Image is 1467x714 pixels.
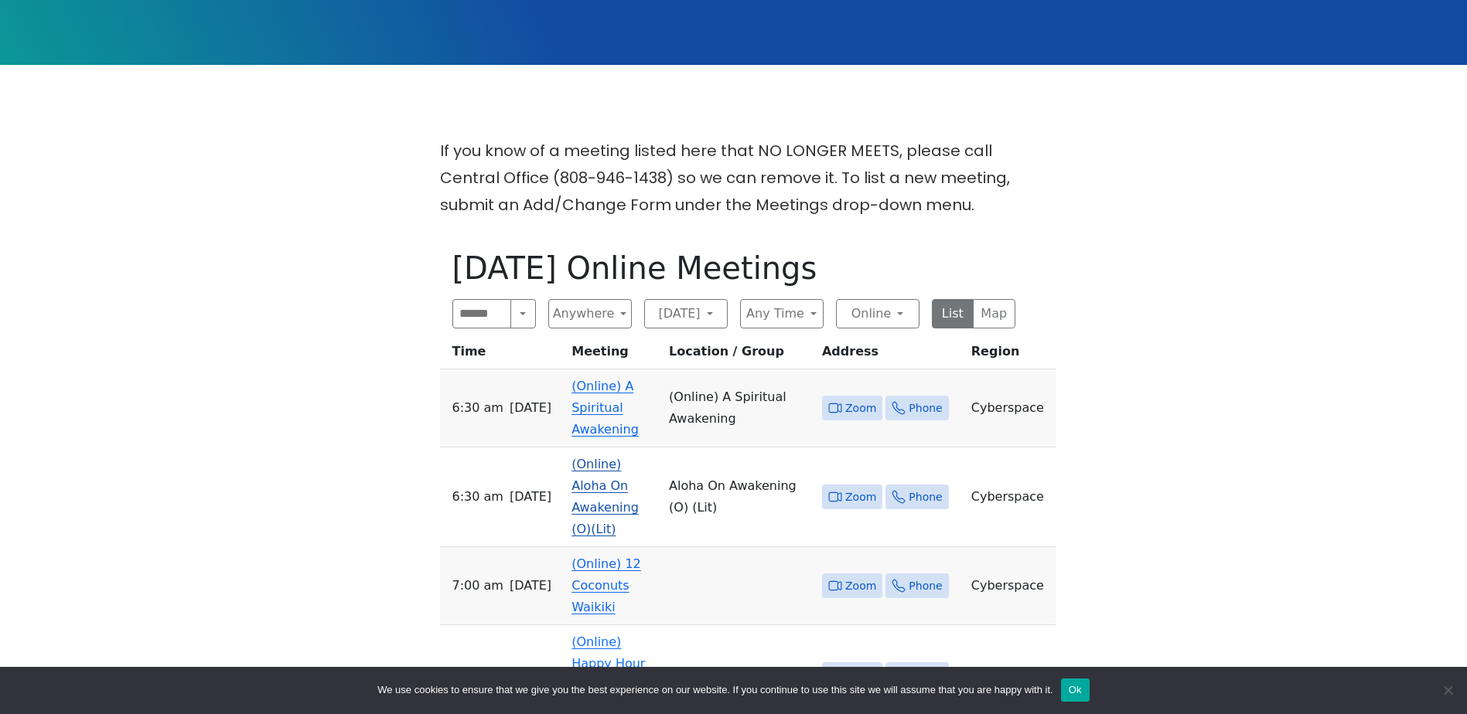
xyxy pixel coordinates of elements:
[1061,678,1090,702] button: Ok
[965,547,1056,625] td: Cyberspace
[965,369,1056,447] td: Cyberspace
[845,665,876,685] span: Zoom
[816,341,965,369] th: Address
[452,486,503,508] span: 6:30 AM
[510,664,551,685] span: [DATE]
[965,341,1056,369] th: Region
[440,341,566,369] th: Time
[452,250,1015,287] h1: [DATE] Online Meetings
[663,369,816,447] td: (Online) A Spiritual Awakening
[1440,682,1455,698] span: No
[452,299,512,328] input: Search
[836,299,919,328] button: Online
[663,447,816,547] td: Aloha On Awakening (O) (Lit)
[740,299,824,328] button: Any Time
[452,664,503,685] span: 8:00 AM
[663,341,816,369] th: Location / Group
[510,486,551,508] span: [DATE]
[845,576,876,596] span: Zoom
[845,399,876,418] span: Zoom
[452,397,503,419] span: 6:30 AM
[510,299,535,328] button: Search
[845,488,876,507] span: Zoom
[909,488,942,507] span: Phone
[510,397,551,419] span: [DATE]
[571,379,639,437] a: (Online) A Spiritual Awakening
[909,399,942,418] span: Phone
[909,576,942,596] span: Phone
[452,575,503,597] span: 7:00 AM
[932,299,974,328] button: List
[565,341,663,369] th: Meeting
[440,138,1028,219] p: If you know of a meeting listed here that NO LONGER MEETS, please call Central Office (808-946-14...
[548,299,632,328] button: Anywhere
[571,556,641,614] a: (Online) 12 Coconuts Waikiki
[973,299,1015,328] button: Map
[571,457,639,536] a: (Online) Aloha On Awakening (O)(Lit)
[377,682,1052,698] span: We use cookies to ensure that we give you the best experience on our website. If you continue to ...
[909,665,942,685] span: Phone
[571,634,650,714] a: (Online) Happy Hour Waikiki 12x12 Study
[510,575,551,597] span: [DATE]
[644,299,728,328] button: [DATE]
[965,447,1056,547] td: Cyberspace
